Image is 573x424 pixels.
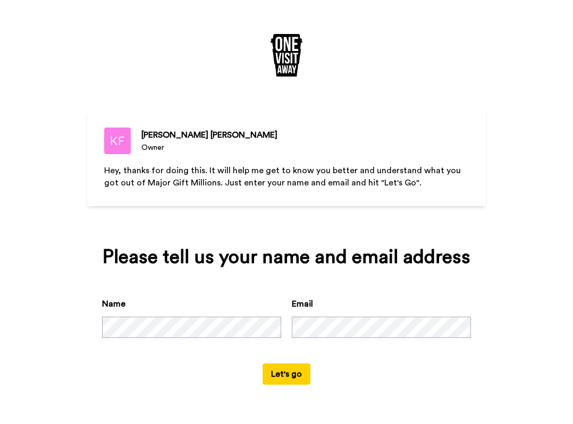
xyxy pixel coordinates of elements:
[104,128,131,154] img: Owner
[292,298,313,310] label: Email
[102,247,471,268] div: Please tell us your name and email address
[263,363,310,385] button: Let's go
[102,298,125,310] label: Name
[141,142,277,153] div: Owner
[104,166,463,187] span: Hey, thanks for doing this. It will help me get to know you better and understand what you got ou...
[265,34,308,77] img: https://cdn.bonjoro.com/media/27064f28-02de-444f-ba6d-35bd0f7be9bd/d8e33a79-6ea3-4ac4-9d53-aa9cdd...
[141,129,277,141] div: [PERSON_NAME] [PERSON_NAME]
